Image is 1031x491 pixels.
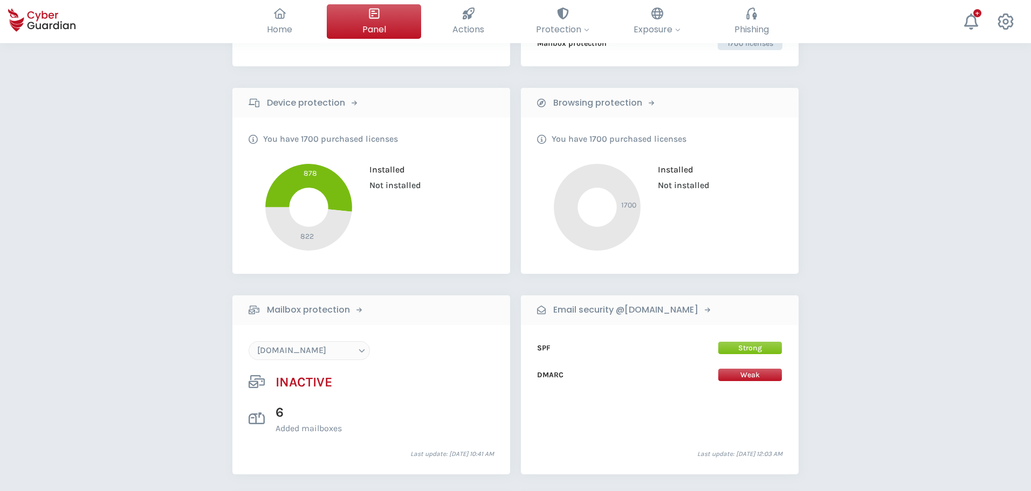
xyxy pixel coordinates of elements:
[421,4,515,39] button: Actions
[362,23,386,36] span: Panel
[734,23,769,36] span: Phishing
[537,369,563,381] b: DMARC
[267,303,350,316] b: Mailbox protection
[276,404,342,420] h3: 6
[263,134,398,144] p: You have 1700 purchased licenses
[267,23,292,36] span: Home
[361,164,405,175] span: Installed
[361,180,421,190] span: Not installed
[536,23,589,36] span: Protection
[515,4,610,39] button: Protection
[537,342,551,354] b: SPF
[553,96,642,109] b: Browsing protection
[276,374,332,390] h3: INACTIVE
[650,180,710,190] span: Not installed
[650,164,693,175] span: Installed
[276,423,342,434] p: Added mailboxes
[232,4,327,39] button: Home
[718,37,782,50] span: 1700 licenses
[249,450,494,458] p: Last update: [DATE] 10:41 AM
[552,134,686,144] p: You have 1700 purchased licenses
[537,450,782,458] p: Last update: [DATE] 12:03 AM
[610,4,704,39] button: Exposure
[537,38,607,49] b: Mailbox protection
[718,341,782,355] span: Strong
[553,303,698,316] b: Email security @[DOMAIN_NAME]
[973,9,981,17] div: +
[452,23,484,36] span: Actions
[327,4,421,39] button: Panel
[704,4,799,39] button: Phishing
[634,23,681,36] span: Exposure
[718,368,782,382] span: Weak
[267,96,345,109] b: Device protection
